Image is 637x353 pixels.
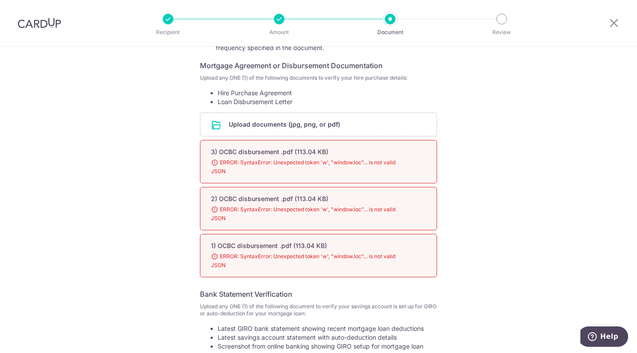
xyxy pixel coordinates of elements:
li: Latest GIRO bank statement showing recent mortgage loan deductions [218,324,437,333]
div: Upload documents (jpg, png, or pdf) [200,112,437,136]
div: 2) OCBC disbursement .pdf (113.04 KB) [211,194,405,203]
p: Upload any ONE (1) of the following documents to verify your hire purchase details: [200,74,437,81]
div: 1) OCBC disbursement .pdf (113.04 KB) [211,241,405,250]
img: CardUp [18,18,61,28]
p: Upload any ONE (1) of the following document to verify your savings account is set up for GIRO or... [200,303,437,317]
p: Recipient [135,28,201,37]
p: Review [469,28,534,37]
h6: Bank Statement Verification [200,289,437,299]
p: Amount [246,28,312,37]
p: Document [357,28,423,37]
li: Hire Purchase Agreement [218,89,437,97]
iframe: Opens a widget where you can find more information [580,326,628,349]
h6: Mortgage Agreement or Disbursement Documentation [200,60,437,71]
span: ERROR: SyntaxError: Unexpected token 'w', "window.loc"... is not valid JSON [211,252,405,270]
li: Latest savings account statement with auto-deduction details [218,333,437,342]
li: Loan Disbursement Letter [218,97,437,106]
span: ERROR: SyntaxError: Unexpected token 'w', "window.loc"... is not valid JSON [211,205,405,223]
span: ERROR: SyntaxError: Unexpected token 'w', "window.loc"... is not valid JSON [211,158,405,176]
div: 3) OCBC disbursement .pdf (113.04 KB) [211,147,405,156]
